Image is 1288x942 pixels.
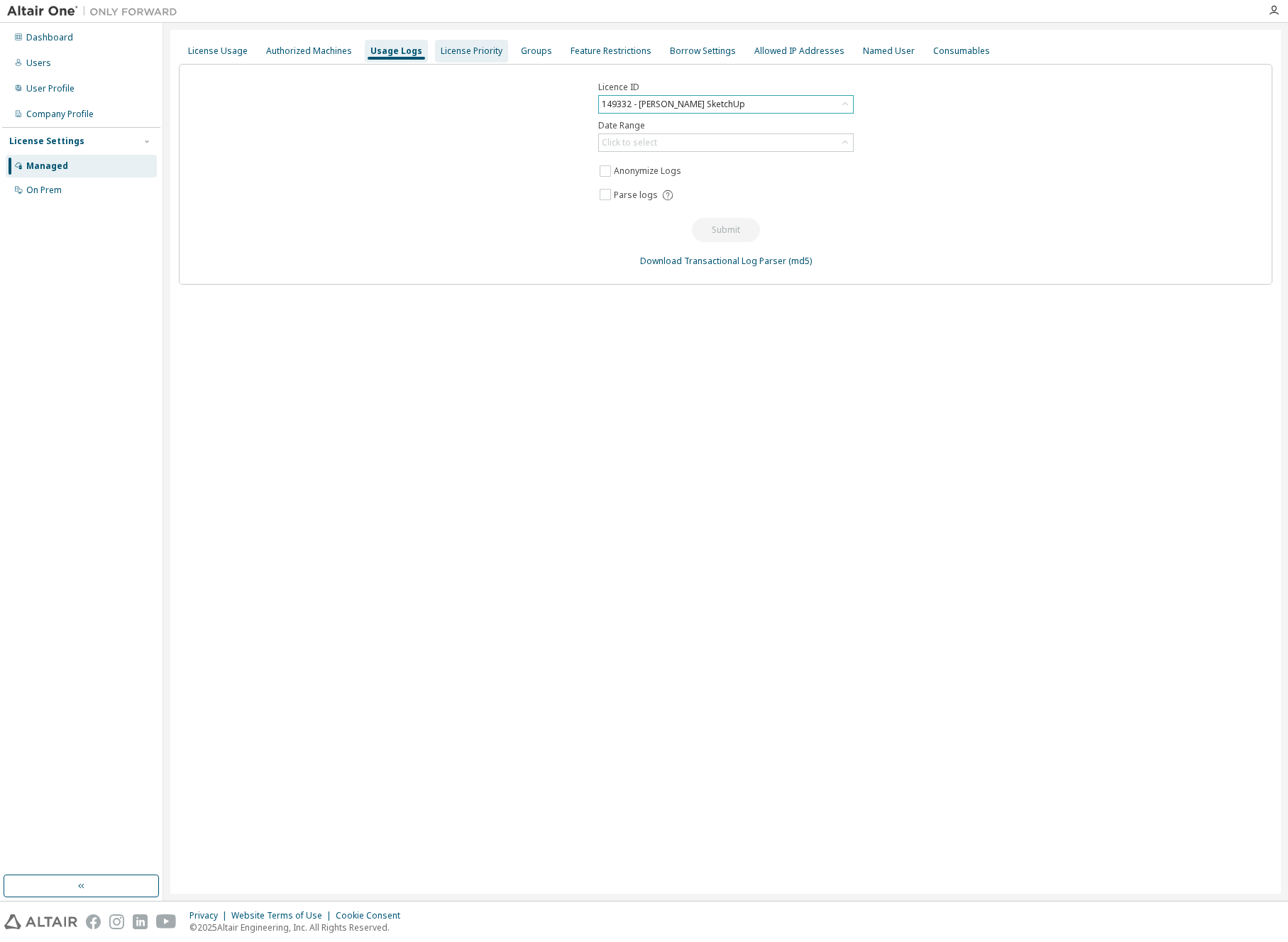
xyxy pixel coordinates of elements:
[86,914,101,929] img: facebook.svg
[670,45,736,57] div: Borrow Settings
[370,45,422,57] div: Usage Logs
[26,185,62,196] div: On Prem
[9,136,84,147] div: License Settings
[231,910,336,921] div: Website Terms of Use
[614,163,684,180] label: Anonymize Logs
[602,137,657,148] div: Click to select
[600,97,747,112] div: 149332 - [PERSON_NAME] SketchUp
[598,120,854,131] label: Date Range
[26,109,94,120] div: Company Profile
[754,45,844,57] div: Allowed IP Addresses
[189,910,231,921] div: Privacy
[614,190,658,201] span: Parse logs
[4,914,77,929] img: altair_logo.svg
[692,218,760,242] button: Submit
[571,45,651,57] div: Feature Restrictions
[598,82,854,93] label: Licence ID
[26,57,51,69] div: Users
[441,45,502,57] div: License Priority
[788,255,812,267] a: (md5)
[7,4,185,18] img: Altair One
[26,160,68,172] div: Managed
[266,45,352,57] div: Authorized Machines
[599,96,853,113] div: 149332 - [PERSON_NAME] SketchUp
[109,914,124,929] img: instagram.svg
[640,255,786,267] a: Download Transactional Log Parser
[26,32,73,43] div: Dashboard
[599,134,853,151] div: Click to select
[863,45,915,57] div: Named User
[133,914,148,929] img: linkedin.svg
[26,83,75,94] div: User Profile
[189,921,409,933] p: © 2025 Altair Engineering, Inc. All Rights Reserved.
[156,914,177,929] img: youtube.svg
[188,45,248,57] div: License Usage
[521,45,552,57] div: Groups
[336,910,409,921] div: Cookie Consent
[933,45,990,57] div: Consumables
